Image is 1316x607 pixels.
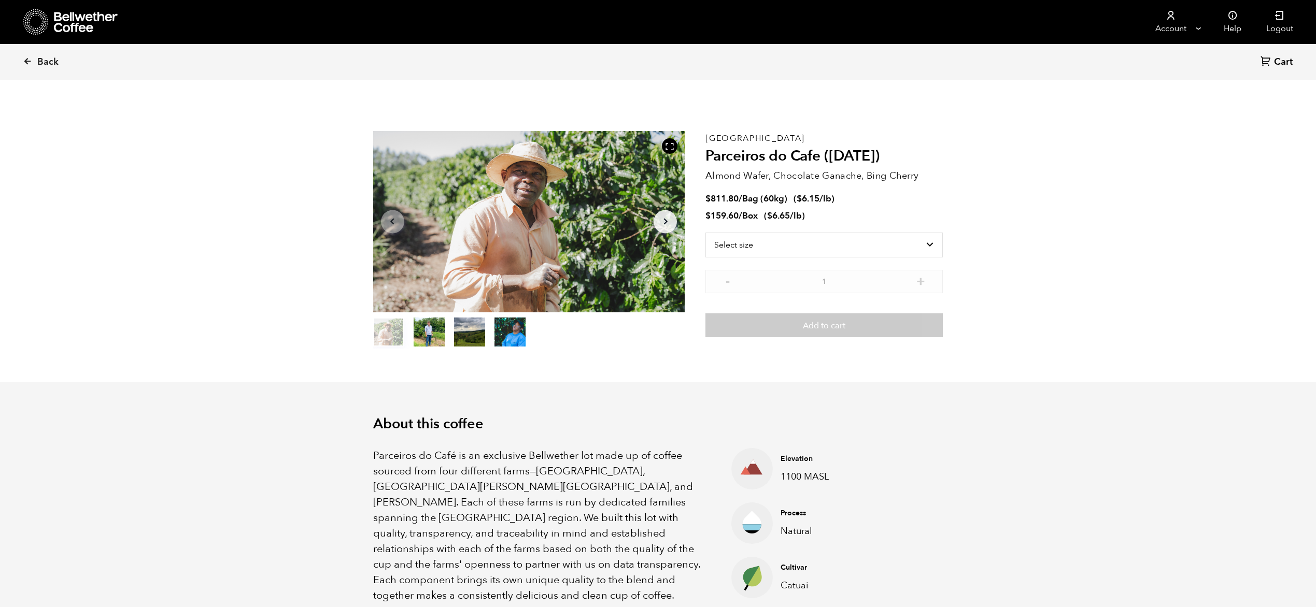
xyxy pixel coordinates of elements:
bdi: 811.80 [705,193,739,205]
span: $ [767,210,772,222]
h4: Cultivar [781,562,927,573]
h4: Process [781,508,927,518]
span: $ [705,210,711,222]
span: /lb [819,193,831,205]
span: /lb [790,210,802,222]
span: ( ) [794,193,834,205]
span: ( ) [764,210,805,222]
span: $ [797,193,802,205]
span: / [739,193,742,205]
h2: Parceiros do Cafe ([DATE]) [705,148,943,165]
button: Add to cart [705,313,943,337]
span: Cart [1274,56,1293,68]
p: 1100 MASL [781,470,927,484]
button: + [914,275,927,285]
bdi: 6.65 [767,210,790,222]
button: - [721,275,734,285]
bdi: 6.15 [797,193,819,205]
h2: About this coffee [373,416,943,432]
h4: Elevation [781,454,927,464]
span: / [739,210,742,222]
span: Back [37,56,59,68]
p: Parceiros do Café is an exclusive Bellwether lot made up of coffee sourced from four different fa... [373,448,706,603]
p: Catuai [781,579,927,592]
bdi: 159.60 [705,210,739,222]
span: Bag (60kg) [742,193,787,205]
p: Natural [781,524,927,538]
p: Almond Wafer, Chocolate Ganache, Bing Cherry [705,169,943,183]
span: $ [705,193,711,205]
span: Box [742,210,758,222]
a: Cart [1261,55,1295,69]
